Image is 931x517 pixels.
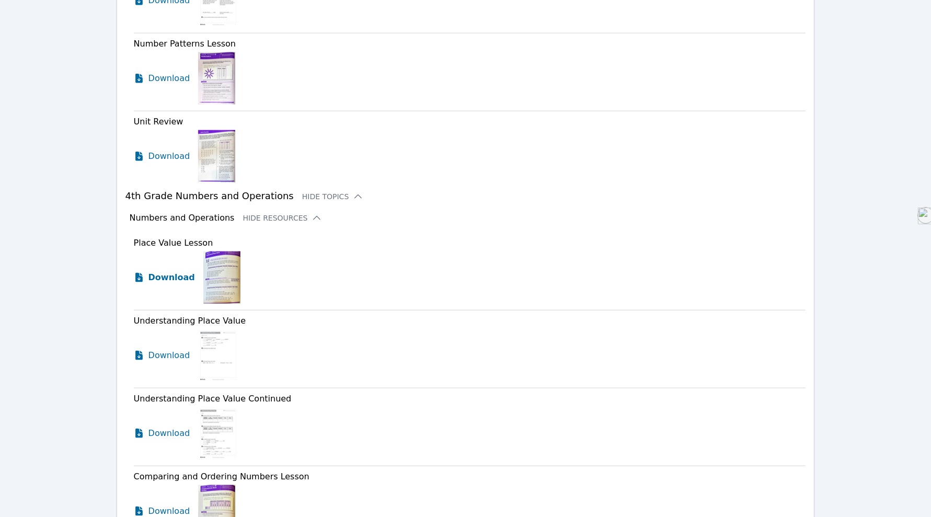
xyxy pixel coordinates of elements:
[125,189,806,203] h3: 4th Grade Numbers and Operations
[130,212,235,224] h3: Numbers and Operations
[148,72,190,85] span: Download
[134,39,236,49] span: Number Patterns Lesson
[198,52,235,105] img: Number Patterns Lesson
[198,407,238,459] img: Understanding Place Value Continued
[134,316,246,326] span: Understanding Place Value
[134,472,309,481] span: Comparing and Ordering Numbers Lesson
[134,251,195,304] a: Download
[243,213,322,223] button: Hide Resources
[302,191,364,202] button: Hide Topics
[148,271,195,284] span: Download
[134,329,190,382] a: Download
[203,251,240,304] img: Place Value Lesson
[134,407,190,459] a: Download
[198,130,235,182] img: Unit Review
[148,349,190,362] span: Download
[134,117,183,127] span: Unit Review
[134,238,213,248] span: Place Value Lesson
[134,52,190,105] a: Download
[148,150,190,163] span: Download
[148,427,190,440] span: Download
[198,329,238,382] img: Understanding Place Value
[134,394,292,404] span: Understanding Place Value Continued
[134,130,190,182] a: Download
